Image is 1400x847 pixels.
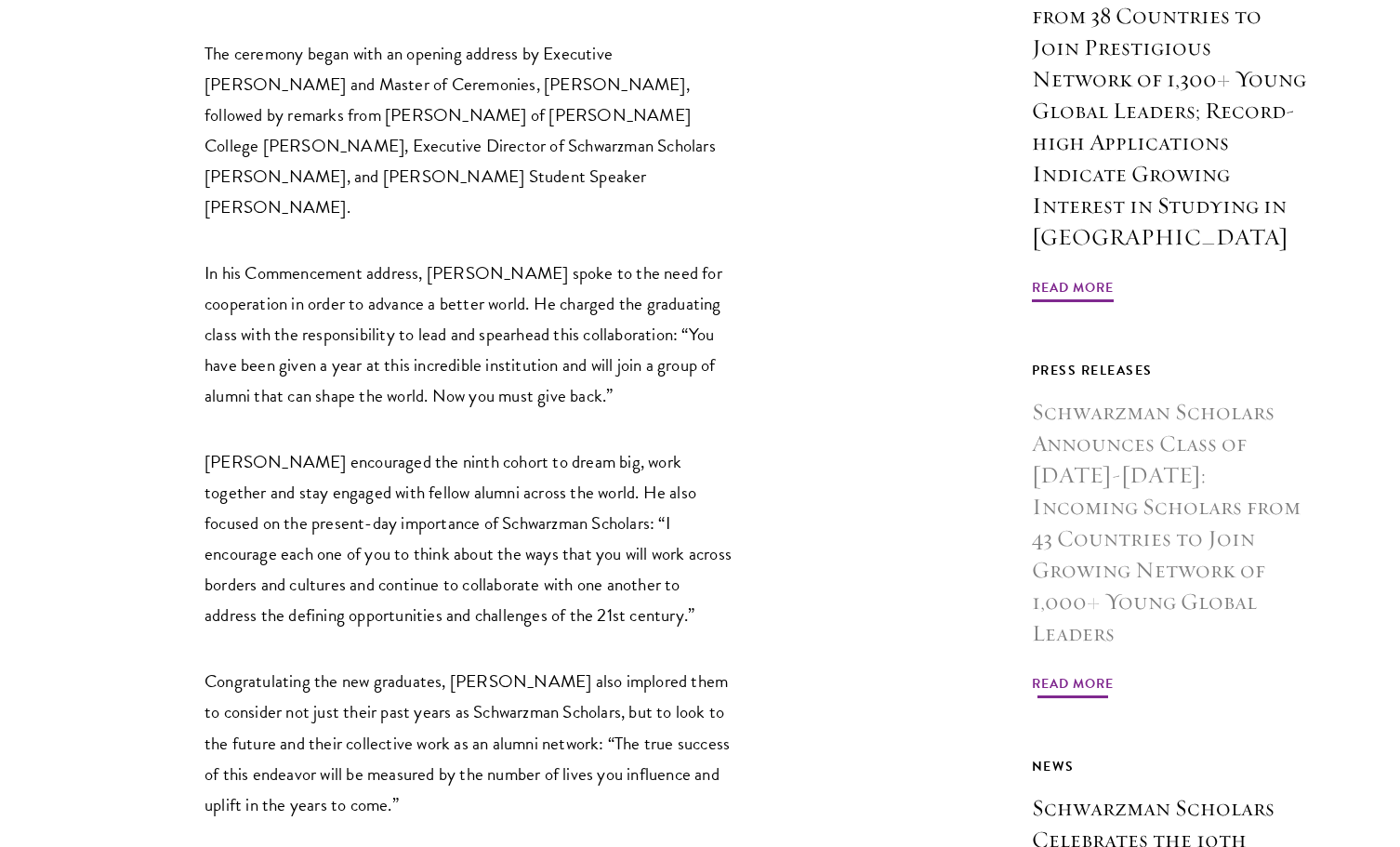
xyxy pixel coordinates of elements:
[1032,672,1114,701] span: Read More
[1032,396,1308,649] h3: Schwarzman Scholars Announces Class of [DATE]-[DATE]: Incoming Scholars from 43 Countries to Join...
[205,258,734,411] p: In his Commencement address, [PERSON_NAME] spoke to the need for cooperation in order to advance ...
[205,446,734,630] p: [PERSON_NAME] encouraged the ninth cohort to dream big, work together and stay engaged with fello...
[205,666,734,819] p: Congratulating the new graduates, [PERSON_NAME] also implored them to consider not just their pas...
[1032,276,1114,305] span: Read More
[205,38,734,222] p: The ceremony began with an opening address by Executive [PERSON_NAME] and Master of Ceremonies, [...
[1032,359,1308,382] div: Press Releases
[1032,359,1308,701] a: Press Releases Schwarzman Scholars Announces Class of [DATE]-[DATE]: Incoming Scholars from 43 Co...
[1032,755,1308,778] div: News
